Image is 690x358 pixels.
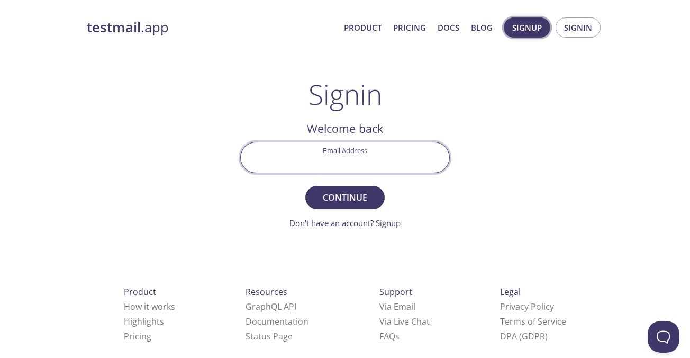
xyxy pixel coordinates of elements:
button: Signup [504,17,550,38]
h1: Signin [308,78,382,110]
a: FAQ [379,330,400,342]
a: Don't have an account? Signup [289,218,401,228]
span: s [395,330,400,342]
a: Blog [471,21,493,34]
span: Signin [564,21,592,34]
button: Continue [305,186,385,209]
a: Highlights [124,316,164,327]
a: How it works [124,301,175,312]
a: Pricing [124,330,151,342]
span: Support [379,286,412,298]
span: Legal [500,286,521,298]
button: Signin [556,17,601,38]
span: Resources [246,286,287,298]
span: Product [124,286,156,298]
a: Privacy Policy [500,301,554,312]
iframe: Help Scout Beacon - Open [648,321,679,353]
h2: Welcome back [240,120,450,138]
span: Continue [317,190,373,205]
a: Documentation [246,316,308,327]
a: Pricing [393,21,426,34]
a: Via Email [379,301,415,312]
a: Status Page [246,330,293,342]
a: Via Live Chat [379,316,430,327]
a: GraphQL API [246,301,296,312]
span: Signup [512,21,542,34]
a: Product [344,21,382,34]
a: Docs [438,21,459,34]
strong: testmail [87,18,141,37]
a: DPA (GDPR) [500,330,548,342]
a: Terms of Service [500,316,566,327]
a: testmail.app [87,19,335,37]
